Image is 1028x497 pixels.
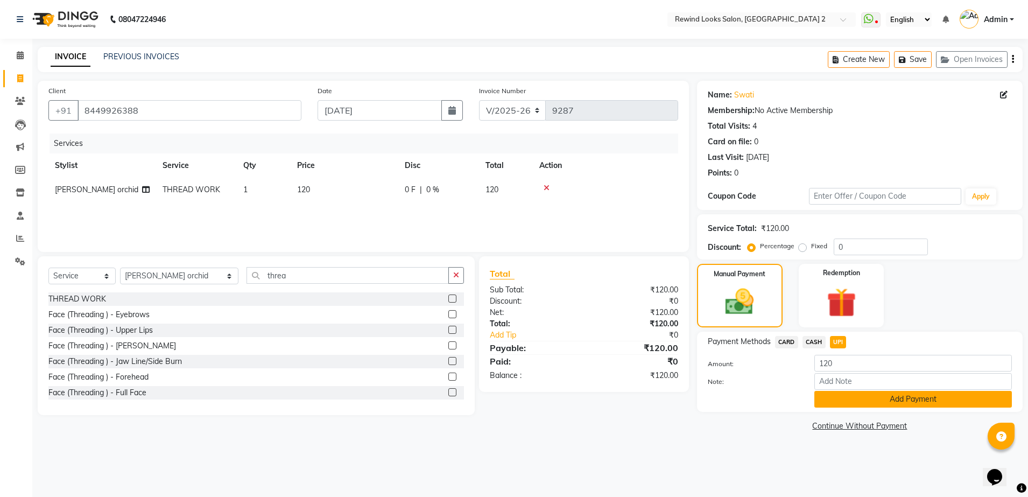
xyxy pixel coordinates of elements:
[601,330,686,341] div: ₹0
[490,268,515,279] span: Total
[482,370,584,381] div: Balance :
[78,100,301,121] input: Search by Name/Mobile/Email/Code
[775,336,798,348] span: CARD
[247,267,449,284] input: Search or Scan
[584,284,686,296] div: ₹120.00
[814,373,1012,390] input: Add Note
[48,86,66,96] label: Client
[699,421,1020,432] a: Continue Without Payment
[752,121,757,132] div: 4
[708,223,757,234] div: Service Total:
[48,372,149,383] div: Face (Threading ) - Forehead
[708,89,732,101] div: Name:
[814,391,1012,408] button: Add Payment
[894,51,932,68] button: Save
[482,284,584,296] div: Sub Total:
[243,185,248,194] span: 1
[700,359,806,369] label: Amount:
[48,153,156,178] th: Stylist
[584,341,686,354] div: ₹120.00
[983,454,1017,486] iframe: chat widget
[48,340,176,352] div: Face (Threading ) - [PERSON_NAME]
[55,185,138,194] span: [PERSON_NAME] orchid
[533,153,678,178] th: Action
[426,184,439,195] span: 0 %
[761,223,789,234] div: ₹120.00
[584,318,686,330] div: ₹120.00
[708,242,741,253] div: Discount:
[734,89,754,101] a: Swati
[700,377,806,387] label: Note:
[48,356,182,367] div: Face (Threading ) - Jaw Line/Side Burn
[584,370,686,381] div: ₹120.00
[814,355,1012,372] input: Amount
[708,336,771,347] span: Payment Methods
[746,152,769,163] div: [DATE]
[482,318,584,330] div: Total:
[103,52,179,61] a: PREVIOUS INVOICES
[584,355,686,368] div: ₹0
[936,51,1008,68] button: Open Invoices
[237,153,291,178] th: Qty
[760,241,794,251] label: Percentage
[809,188,961,205] input: Enter Offer / Coupon Code
[966,188,996,205] button: Apply
[479,153,533,178] th: Total
[48,100,79,121] button: +91
[960,10,978,29] img: Admin
[50,134,686,153] div: Services
[984,14,1008,25] span: Admin
[485,185,498,194] span: 120
[163,185,220,194] span: THREAD WORK
[291,153,398,178] th: Price
[716,285,763,318] img: _cash.svg
[734,167,738,179] div: 0
[479,86,526,96] label: Invoice Number
[584,307,686,318] div: ₹120.00
[584,296,686,307] div: ₹0
[708,105,755,116] div: Membership:
[708,152,744,163] div: Last Visit:
[482,330,601,341] a: Add Tip
[48,309,150,320] div: Face (Threading ) - Eyebrows
[830,336,847,348] span: UPI
[828,51,890,68] button: Create New
[823,268,860,278] label: Redemption
[714,269,765,279] label: Manual Payment
[420,184,422,195] span: |
[51,47,90,67] a: INVOICE
[297,185,310,194] span: 120
[48,325,153,336] div: Face (Threading ) - Upper Lips
[754,136,758,148] div: 0
[156,153,237,178] th: Service
[708,191,809,202] div: Coupon Code
[118,4,166,34] b: 08047224946
[318,86,332,96] label: Date
[398,153,479,178] th: Disc
[818,284,865,321] img: _gift.svg
[708,121,750,132] div: Total Visits:
[482,341,584,354] div: Payable:
[811,241,827,251] label: Fixed
[708,105,1012,116] div: No Active Membership
[802,336,826,348] span: CASH
[482,355,584,368] div: Paid:
[708,136,752,148] div: Card on file:
[708,167,732,179] div: Points:
[482,307,584,318] div: Net:
[48,293,106,305] div: THREAD WORK
[27,4,101,34] img: logo
[405,184,416,195] span: 0 F
[48,387,146,398] div: Face (Threading ) - Full Face
[482,296,584,307] div: Discount:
